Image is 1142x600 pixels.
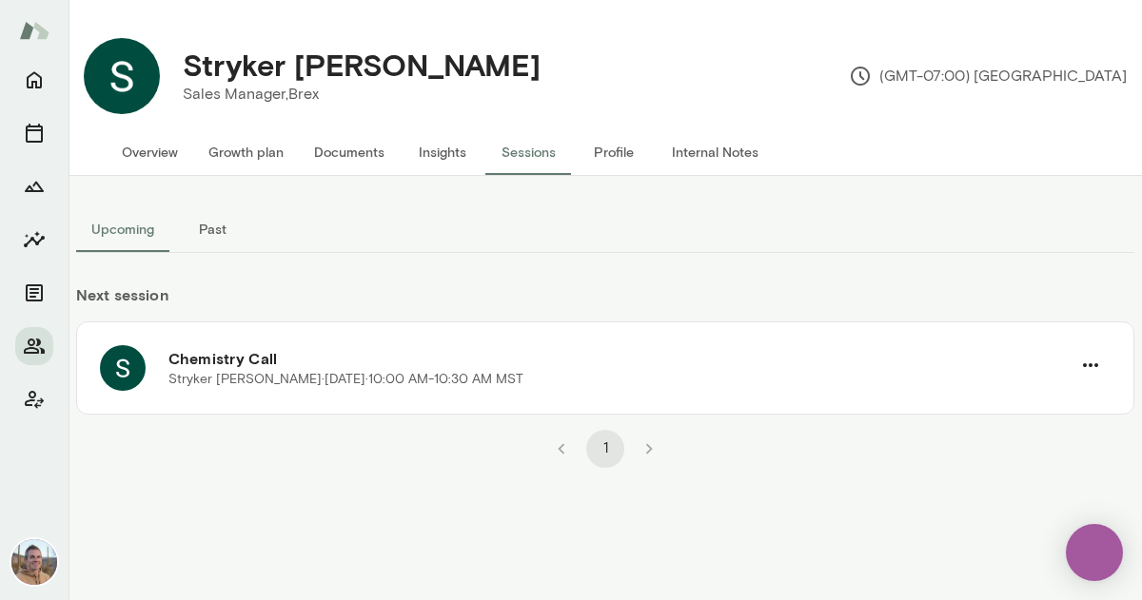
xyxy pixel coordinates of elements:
[76,206,169,252] button: Upcoming
[485,129,571,175] button: Sessions
[15,327,53,365] button: Members
[15,114,53,152] button: Sessions
[107,129,193,175] button: Overview
[657,129,774,175] button: Internal Notes
[183,47,541,83] h4: Stryker [PERSON_NAME]
[849,65,1127,87] p: (GMT-07:00) [GEOGRAPHIC_DATA]
[15,380,53,418] button: Client app
[168,370,523,389] p: Stryker [PERSON_NAME] · [DATE] · 10:00 AM-10:30 AM MST
[169,206,255,252] button: Past
[299,129,400,175] button: Documents
[540,430,671,468] nav: pagination navigation
[76,415,1134,468] div: pagination
[84,38,160,114] img: Stryker Mott
[15,221,53,259] button: Insights
[11,539,57,585] img: Adam Griffin
[19,12,49,48] img: Mento
[168,347,1071,370] h6: Chemistry Call
[76,206,1134,252] div: basic tabs example
[400,129,485,175] button: Insights
[183,83,541,106] p: Sales Manager, Brex
[193,129,299,175] button: Growth plan
[571,129,657,175] button: Profile
[15,167,53,205] button: Growth Plan
[15,274,53,312] button: Documents
[76,283,1134,321] h6: Next session
[15,61,53,99] button: Home
[586,430,624,468] button: page 1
